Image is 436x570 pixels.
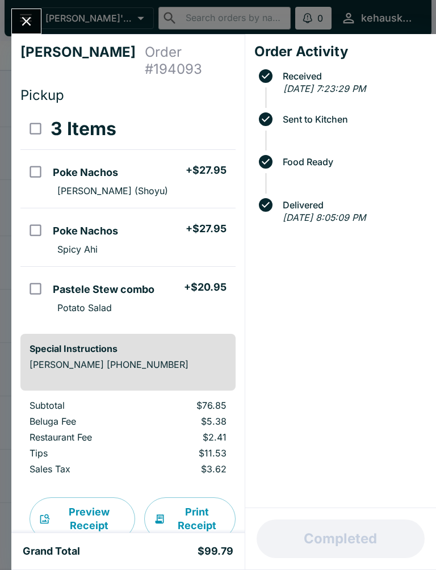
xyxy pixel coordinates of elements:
[30,447,133,459] p: Tips
[277,71,427,81] span: Received
[53,166,118,179] h5: Poke Nachos
[283,83,366,94] em: [DATE] 7:23:29 PM
[198,544,233,558] h5: $99.79
[144,497,236,540] button: Print Receipt
[254,43,427,60] h4: Order Activity
[277,157,427,167] span: Food Ready
[57,302,112,313] p: Potato Salad
[53,283,154,296] h5: Pastele Stew combo
[20,400,236,479] table: orders table
[57,185,168,196] p: [PERSON_NAME] (Shoyu)
[30,463,133,475] p: Sales Tax
[30,431,133,443] p: Restaurant Fee
[184,280,227,294] h5: + $20.95
[30,359,227,370] p: [PERSON_NAME] [PHONE_NUMBER]
[152,400,227,411] p: $76.85
[53,224,118,238] h5: Poke Nachos
[152,431,227,443] p: $2.41
[30,497,135,540] button: Preview Receipt
[57,244,98,255] p: Spicy Ahi
[152,463,227,475] p: $3.62
[20,108,236,325] table: orders table
[152,416,227,427] p: $5.38
[145,44,236,78] h4: Order # 194093
[186,164,227,177] h5: + $27.95
[277,200,427,210] span: Delivered
[20,44,145,78] h4: [PERSON_NAME]
[20,87,64,103] span: Pickup
[12,9,41,33] button: Close
[30,400,133,411] p: Subtotal
[186,222,227,236] h5: + $27.95
[51,118,116,140] h3: 3 Items
[30,343,227,354] h6: Special Instructions
[277,114,427,124] span: Sent to Kitchen
[23,544,80,558] h5: Grand Total
[30,416,133,427] p: Beluga Fee
[152,447,227,459] p: $11.53
[283,212,366,223] em: [DATE] 8:05:09 PM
